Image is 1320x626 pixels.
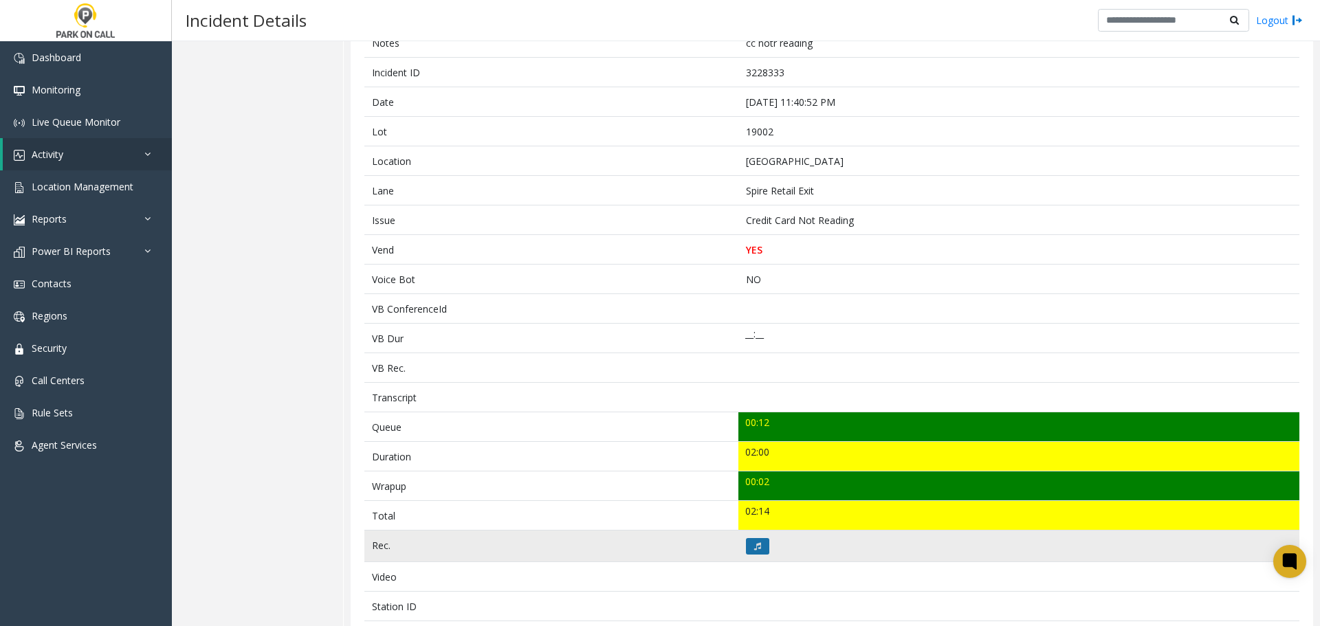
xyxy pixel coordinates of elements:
td: Voice Bot [364,265,738,294]
td: Transcript [364,383,738,412]
span: Reports [32,212,67,225]
td: Credit Card Not Reading [738,205,1299,235]
td: __:__ [738,324,1299,353]
td: Video [364,562,738,592]
td: Notes [364,27,738,58]
td: cc notr reading [738,27,1299,58]
img: 'icon' [14,440,25,451]
img: 'icon' [14,311,25,322]
span: Live Queue Monitor [32,115,120,128]
td: Lane [364,176,738,205]
td: 19002 [738,117,1299,146]
span: Call Centers [32,374,85,387]
td: [GEOGRAPHIC_DATA] [738,146,1299,176]
td: Spire Retail Exit [738,176,1299,205]
td: Lot [364,117,738,146]
img: 'icon' [14,376,25,387]
span: Regions [32,309,67,322]
td: Issue [364,205,738,235]
img: 'icon' [14,247,25,258]
h3: Incident Details [179,3,313,37]
span: Contacts [32,277,71,290]
p: NO [746,272,1292,287]
img: 'icon' [14,214,25,225]
td: 3228333 [738,58,1299,87]
td: Location [364,146,738,176]
td: Rec. [364,530,738,562]
span: Monitoring [32,83,80,96]
td: Wrapup [364,471,738,501]
img: 'icon' [14,85,25,96]
td: 00:02 [738,471,1299,501]
td: Queue [364,412,738,442]
td: VB ConferenceId [364,294,738,324]
td: Total [364,501,738,530]
span: Activity [32,148,63,161]
p: YES [746,243,1292,257]
img: 'icon' [14,279,25,290]
a: Logout [1256,13,1303,27]
img: 'icon' [14,53,25,64]
td: VB Rec. [364,353,738,383]
img: 'icon' [14,344,25,355]
td: Date [364,87,738,117]
td: [DATE] 11:40:52 PM [738,87,1299,117]
span: Security [32,342,67,355]
img: 'icon' [14,118,25,128]
img: 'icon' [14,150,25,161]
td: Incident ID [364,58,738,87]
td: Duration [364,442,738,471]
img: 'icon' [14,182,25,193]
img: 'icon' [14,408,25,419]
td: 00:12 [738,412,1299,442]
td: 02:00 [738,442,1299,471]
img: logout [1292,13,1303,27]
td: 02:14 [738,501,1299,530]
span: Rule Sets [32,406,73,419]
span: Agent Services [32,438,97,451]
span: Power BI Reports [32,245,111,258]
td: Vend [364,235,738,265]
a: Activity [3,138,172,170]
span: Location Management [32,180,133,193]
td: VB Dur [364,324,738,353]
span: Dashboard [32,51,81,64]
td: Station ID [364,592,738,621]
